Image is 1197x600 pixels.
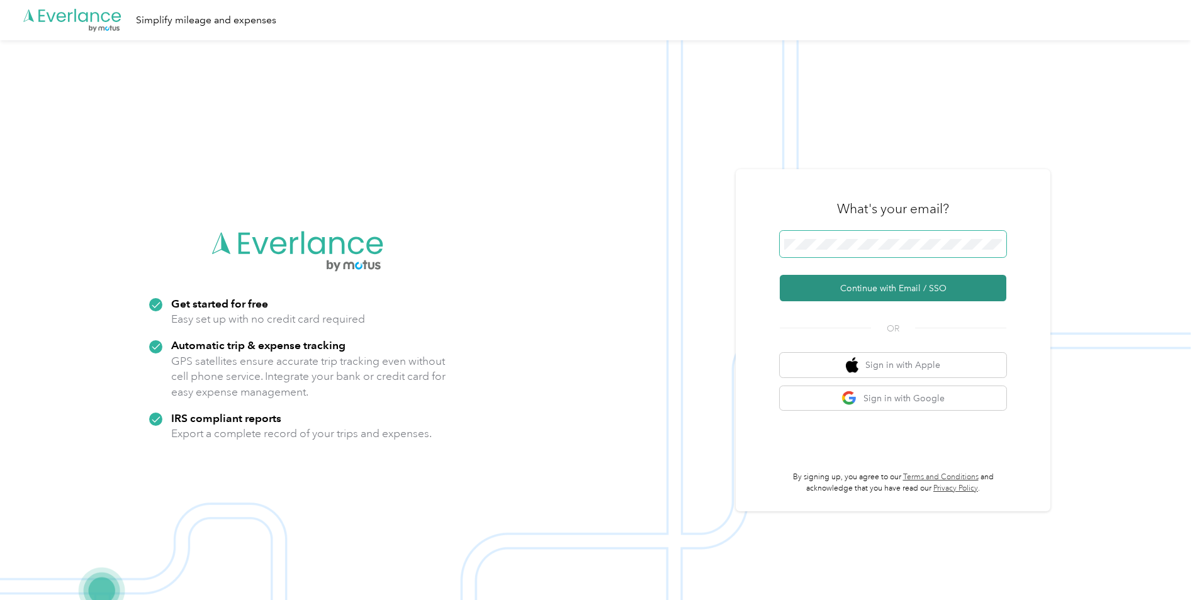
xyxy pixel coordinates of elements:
[780,472,1006,494] p: By signing up, you agree to our and acknowledge that you have read our .
[780,386,1006,411] button: google logoSign in with Google
[171,411,281,425] strong: IRS compliant reports
[841,391,857,406] img: google logo
[837,200,949,218] h3: What's your email?
[846,357,858,373] img: apple logo
[780,275,1006,301] button: Continue with Email / SSO
[903,472,979,482] a: Terms and Conditions
[171,353,446,400] p: GPS satellites ensure accurate trip tracking even without cell phone service. Integrate your bank...
[871,322,915,335] span: OR
[171,311,365,327] p: Easy set up with no credit card required
[171,426,432,442] p: Export a complete record of your trips and expenses.
[933,484,978,493] a: Privacy Policy
[171,338,346,352] strong: Automatic trip & expense tracking
[136,13,276,28] div: Simplify mileage and expenses
[780,353,1006,377] button: apple logoSign in with Apple
[171,297,268,310] strong: Get started for free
